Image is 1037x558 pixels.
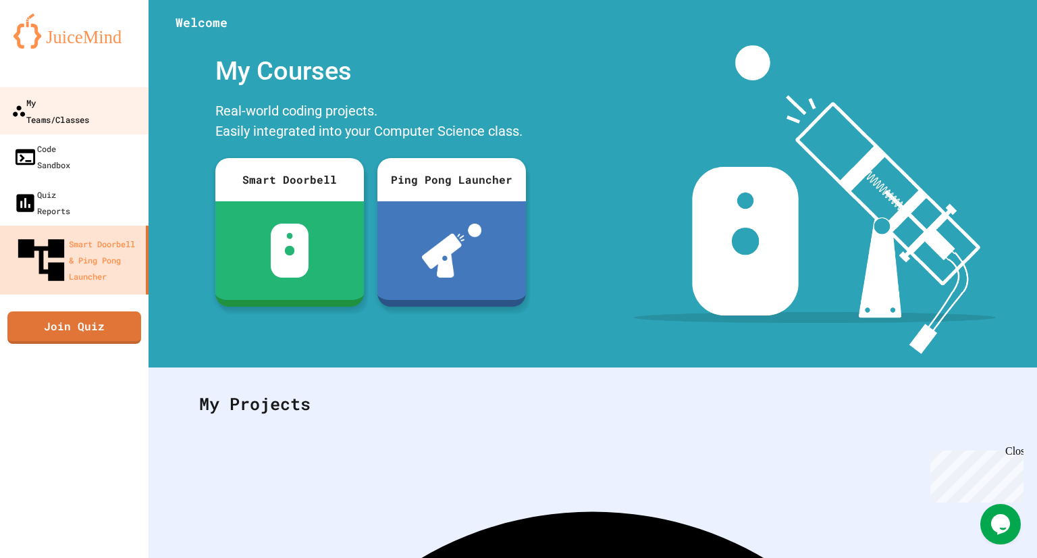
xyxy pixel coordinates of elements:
[377,158,526,201] div: Ping Pong Launcher
[7,311,141,344] a: Join Quiz
[422,224,482,278] img: ppl-with-ball.png
[5,5,93,86] div: Chat with us now!Close
[186,378,1000,430] div: My Projects
[14,141,70,173] div: Code Sandbox
[925,445,1023,503] iframe: chat widget
[215,158,364,201] div: Smart Doorbell
[209,97,533,148] div: Real-world coding projects. Easily integrated into your Computer Science class.
[14,14,135,49] img: logo-orange.svg
[14,186,70,219] div: Quiz Reports
[271,224,309,278] img: sdb-white.svg
[980,504,1023,544] iframe: chat widget
[634,45,996,354] img: banner-image-my-projects.png
[209,45,533,97] div: My Courses
[11,94,89,127] div: My Teams/Classes
[14,232,140,288] div: Smart Doorbell & Ping Pong Launcher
